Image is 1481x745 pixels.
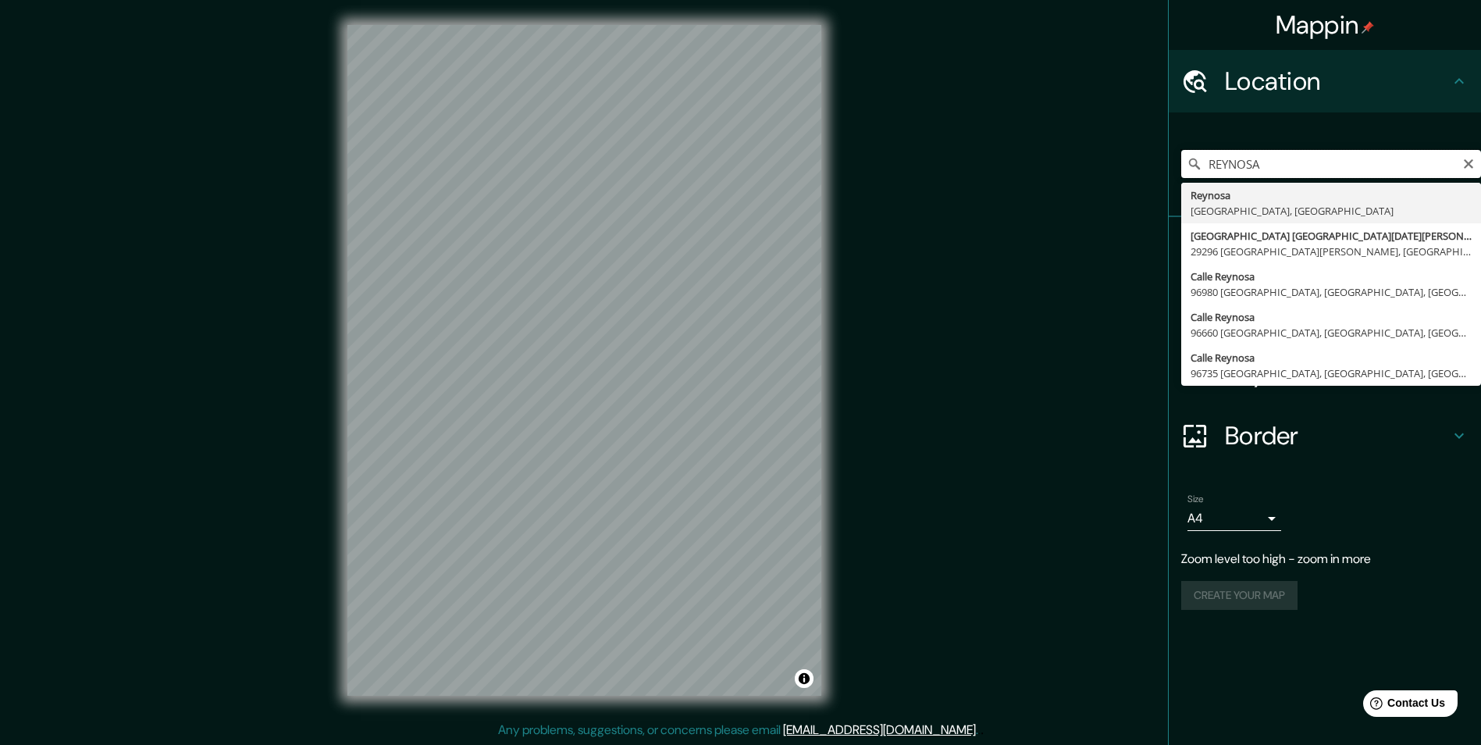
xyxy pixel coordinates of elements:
div: . [978,721,981,740]
p: Any problems, suggestions, or concerns please email . [498,721,978,740]
div: [GEOGRAPHIC_DATA] [GEOGRAPHIC_DATA][DATE][PERSON_NAME][PERSON_NAME]. [1191,228,1472,244]
h4: Layout [1225,358,1450,389]
canvas: Map [347,25,821,696]
div: . [981,721,984,740]
div: Calle Reynosa [1191,309,1472,325]
button: Clear [1462,155,1475,170]
h4: Location [1225,66,1450,97]
div: Border [1169,405,1481,467]
div: A4 [1187,506,1281,531]
div: [GEOGRAPHIC_DATA], [GEOGRAPHIC_DATA] [1191,203,1472,219]
div: 96735 [GEOGRAPHIC_DATA], [GEOGRAPHIC_DATA], [GEOGRAPHIC_DATA] [1191,365,1472,381]
div: 29296 [GEOGRAPHIC_DATA][PERSON_NAME], [GEOGRAPHIC_DATA], [GEOGRAPHIC_DATA] [1191,244,1472,259]
iframe: Help widget launcher [1342,684,1464,728]
div: Pins [1169,217,1481,280]
div: Layout [1169,342,1481,405]
div: 96660 [GEOGRAPHIC_DATA], [GEOGRAPHIC_DATA], [GEOGRAPHIC_DATA] [1191,325,1472,340]
input: Pick your city or area [1181,150,1481,178]
div: Location [1169,50,1481,112]
div: Style [1169,280,1481,342]
div: Calle Reynosa [1191,269,1472,284]
h4: Border [1225,420,1450,451]
p: Zoom level too high - zoom in more [1181,550,1469,569]
div: Reynosa [1191,187,1472,203]
div: Calle Reynosa [1191,350,1472,365]
label: Size [1187,493,1204,506]
div: 96980 [GEOGRAPHIC_DATA], [GEOGRAPHIC_DATA], [GEOGRAPHIC_DATA] [1191,284,1472,300]
h4: Mappin [1276,9,1375,41]
button: Toggle attribution [795,669,813,688]
img: pin-icon.png [1362,21,1374,34]
a: [EMAIL_ADDRESS][DOMAIN_NAME] [783,722,976,738]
